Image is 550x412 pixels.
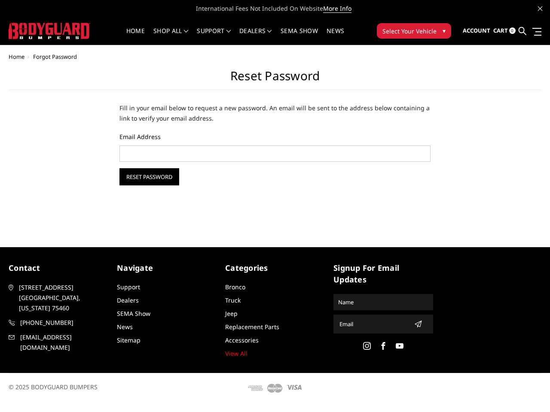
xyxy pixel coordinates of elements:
input: Name [335,295,432,309]
span: © 2025 BODYGUARD BUMPERS [9,383,98,391]
a: Account [463,19,490,42]
span: Forgot Password [33,53,77,61]
a: Dealers [117,296,139,304]
a: SEMA Show [117,309,150,318]
a: Dealers [239,28,272,45]
button: Select Your Vehicle [377,23,451,39]
a: [EMAIL_ADDRESS][DOMAIN_NAME] [9,332,108,353]
h5: Navigate [117,262,217,274]
a: Replacement Parts [225,323,279,331]
a: Home [9,53,24,61]
a: More Info [323,4,351,13]
a: News [117,323,133,331]
span: [STREET_ADDRESS] [GEOGRAPHIC_DATA], [US_STATE] 75460 [19,282,107,313]
input: Email [336,317,411,331]
span: Account [463,27,490,34]
span: 0 [509,27,516,34]
a: SEMA Show [281,28,318,45]
label: Email Address [119,132,430,141]
h5: contact [9,262,108,274]
a: Accessories [225,336,259,344]
a: [PHONE_NUMBER] [9,318,108,328]
a: Cart 0 [493,19,516,42]
span: Select Your Vehicle [382,27,437,36]
input: Reset Password [119,168,179,185]
a: Jeep [225,309,238,318]
a: Home [126,28,145,45]
a: View All [225,349,247,357]
span: ▾ [443,26,446,35]
h5: Categories [225,262,325,274]
span: [EMAIL_ADDRESS][DOMAIN_NAME] [20,332,108,353]
p: Fill in your email below to request a new password. An email will be sent to the address below co... [119,103,430,124]
h5: signup for email updates [333,262,433,285]
span: [PHONE_NUMBER] [20,318,108,328]
span: Cart [493,27,508,34]
h2: Reset Password [9,69,541,90]
a: News [327,28,344,45]
a: Support [117,283,140,291]
img: BODYGUARD BUMPERS [9,23,90,39]
a: Truck [225,296,241,304]
a: Bronco [225,283,245,291]
a: shop all [153,28,188,45]
a: Support [197,28,231,45]
a: Sitemap [117,336,141,344]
